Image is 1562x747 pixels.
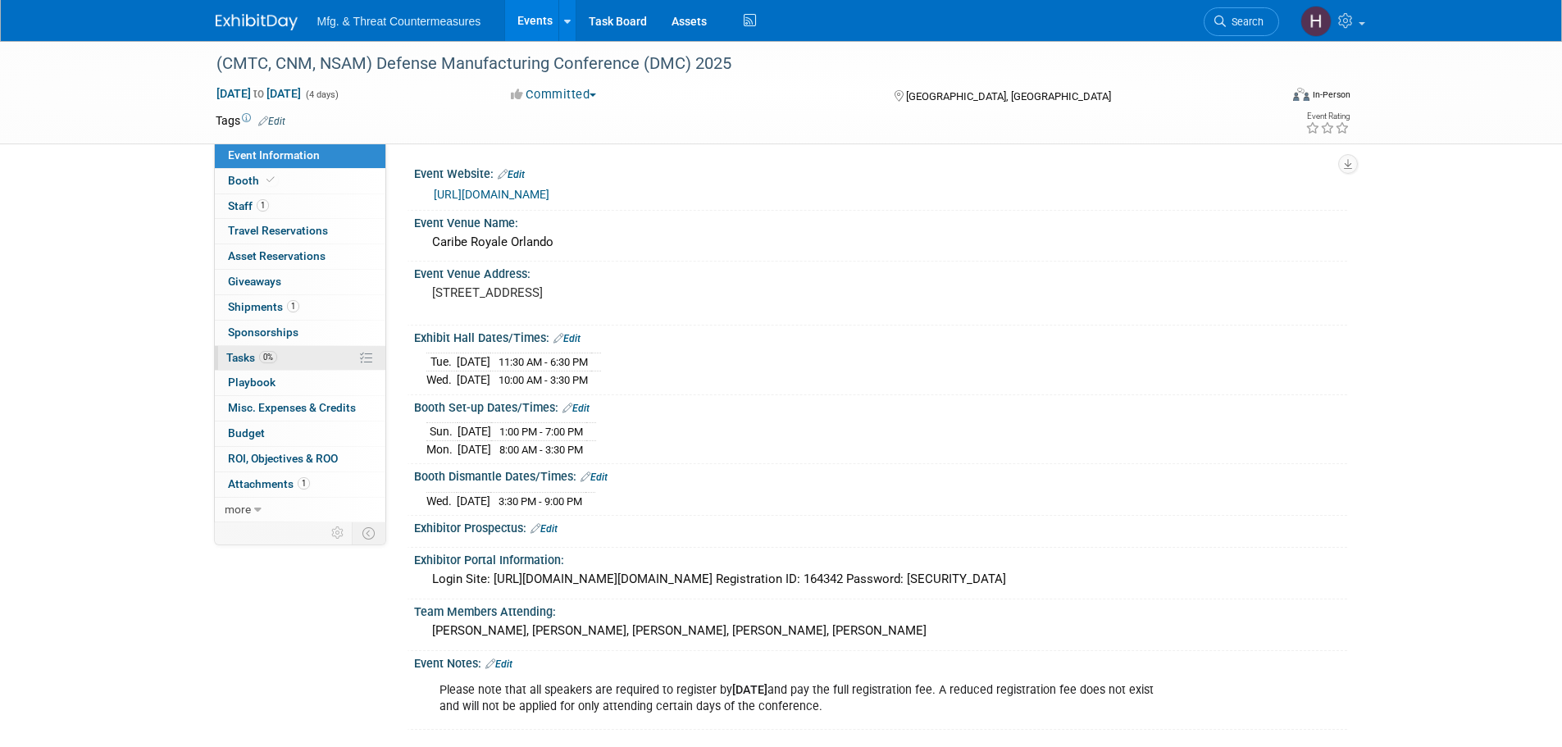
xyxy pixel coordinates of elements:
[215,219,385,244] a: Travel Reservations
[215,346,385,371] a: Tasks0%
[426,353,457,371] td: Tue.
[498,169,525,180] a: Edit
[228,275,281,288] span: Giveaways
[414,599,1347,620] div: Team Members Attending:
[215,421,385,446] a: Budget
[226,351,277,364] span: Tasks
[414,262,1347,282] div: Event Venue Address:
[414,548,1347,568] div: Exhibitor Portal Information:
[228,326,298,339] span: Sponsorships
[225,503,251,516] span: more
[426,492,457,509] td: Wed.
[228,452,338,465] span: ROI, Objectives & ROO
[428,674,1167,723] div: Please note that all speakers are required to register by and pay the full registration fee. A re...
[287,300,299,312] span: 1
[426,567,1335,592] div: Login Site: [URL][DOMAIN_NAME][DOMAIN_NAME] Registration ID: 164342 Password: [SECURITY_DATA]
[1305,112,1350,121] div: Event Rating
[457,353,490,371] td: [DATE]
[414,464,1347,485] div: Booth Dismantle Dates/Times:
[499,444,583,456] span: 8:00 AM - 3:30 PM
[215,396,385,421] a: Misc. Expenses & Credits
[228,477,310,490] span: Attachments
[215,194,385,219] a: Staff1
[553,333,581,344] a: Edit
[215,169,385,194] a: Booth
[499,495,582,508] span: 3:30 PM - 9:00 PM
[211,49,1255,79] div: (CMTC, CNM, NSAM) Defense Manufacturing Conference (DMC) 2025
[228,148,320,162] span: Event Information
[1312,89,1350,101] div: In-Person
[1226,16,1264,28] span: Search
[426,371,457,389] td: Wed.
[562,403,590,414] a: Edit
[457,492,490,509] td: [DATE]
[426,440,458,458] td: Mon.
[324,522,353,544] td: Personalize Event Tab Strip
[216,86,302,101] span: [DATE] [DATE]
[432,285,785,300] pre: [STREET_ADDRESS]
[251,87,266,100] span: to
[215,143,385,168] a: Event Information
[298,477,310,490] span: 1
[458,440,491,458] td: [DATE]
[257,199,269,212] span: 1
[499,374,588,386] span: 10:00 AM - 3:30 PM
[228,249,326,262] span: Asset Reservations
[1300,6,1332,37] img: Hillary Hawkins
[317,15,481,28] span: Mfg. & Threat Countermeasures
[531,523,558,535] a: Edit
[228,401,356,414] span: Misc. Expenses & Credits
[352,522,385,544] td: Toggle Event Tabs
[426,618,1335,644] div: [PERSON_NAME], [PERSON_NAME], [PERSON_NAME], [PERSON_NAME], [PERSON_NAME]
[215,270,385,294] a: Giveaways
[228,426,265,440] span: Budget
[258,116,285,127] a: Edit
[215,498,385,522] a: more
[215,321,385,345] a: Sponsorships
[499,356,588,368] span: 11:30 AM - 6:30 PM
[228,174,278,187] span: Booth
[732,683,767,697] b: [DATE]
[457,371,490,389] td: [DATE]
[485,658,512,670] a: Edit
[426,423,458,441] td: Sun.
[1293,88,1309,101] img: Format-Inperson.png
[215,371,385,395] a: Playbook
[414,211,1347,231] div: Event Venue Name:
[304,89,339,100] span: (4 days)
[906,90,1111,102] span: [GEOGRAPHIC_DATA], [GEOGRAPHIC_DATA]
[414,162,1347,183] div: Event Website:
[414,395,1347,417] div: Booth Set-up Dates/Times:
[1204,7,1279,36] a: Search
[259,351,277,363] span: 0%
[216,14,298,30] img: ExhibitDay
[434,188,549,201] a: [URL][DOMAIN_NAME]
[505,86,603,103] button: Committed
[215,472,385,497] a: Attachments1
[215,244,385,269] a: Asset Reservations
[215,447,385,471] a: ROI, Objectives & ROO
[581,471,608,483] a: Edit
[426,230,1335,255] div: Caribe Royale Orlando
[1182,85,1351,110] div: Event Format
[228,224,328,237] span: Travel Reservations
[228,199,269,212] span: Staff
[215,295,385,320] a: Shipments1
[414,326,1347,347] div: Exhibit Hall Dates/Times:
[216,112,285,129] td: Tags
[499,426,583,438] span: 1:00 PM - 7:00 PM
[414,516,1347,537] div: Exhibitor Prospectus:
[228,300,299,313] span: Shipments
[414,651,1347,672] div: Event Notes:
[458,423,491,441] td: [DATE]
[228,376,276,389] span: Playbook
[266,175,275,184] i: Booth reservation complete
